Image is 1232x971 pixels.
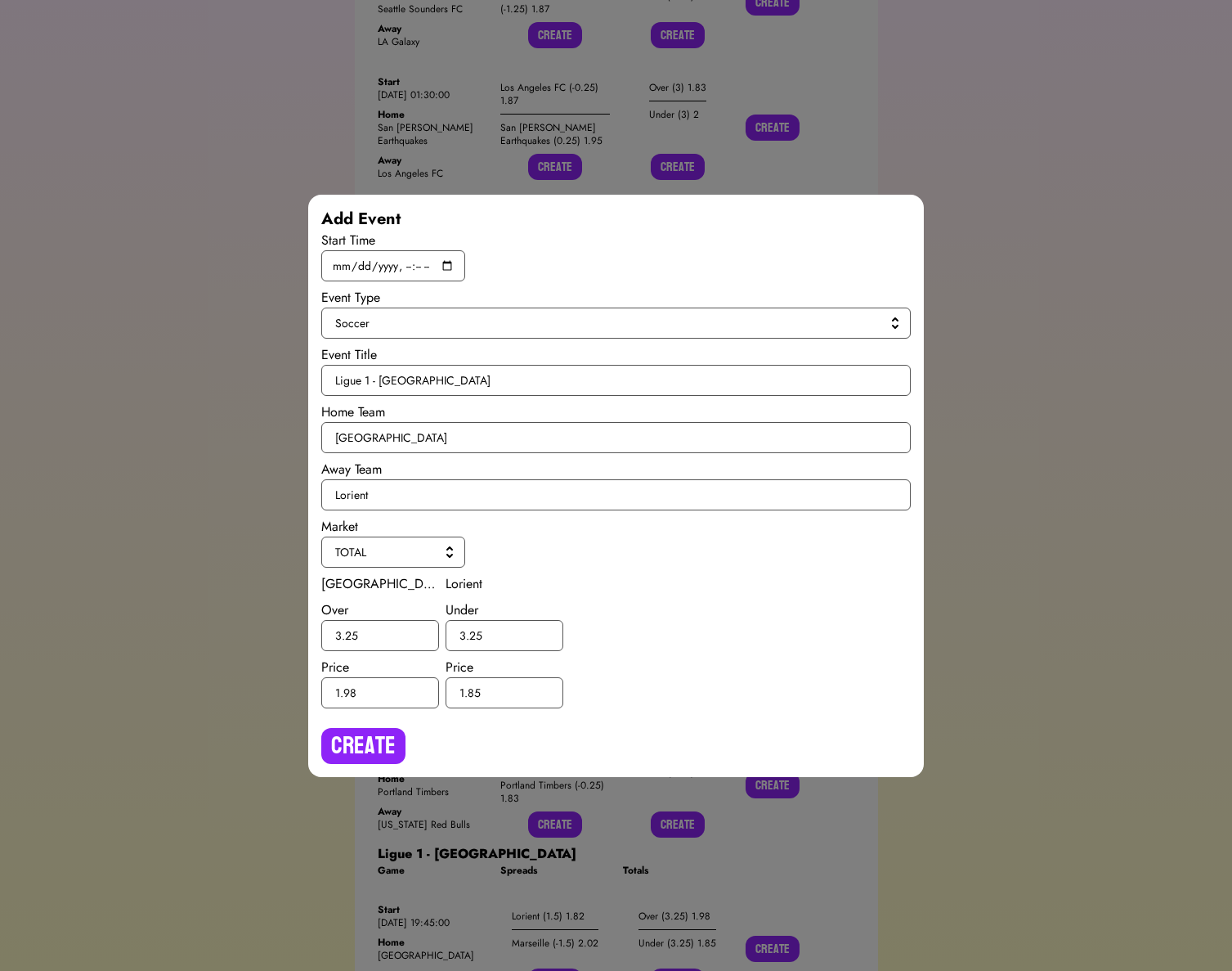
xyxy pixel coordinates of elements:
span: TOTAL [335,544,445,560]
button: Soccer [321,308,912,339]
div: Lorient [446,574,563,594]
div: Add Event [321,208,912,231]
div: Away Team [321,460,912,479]
div: Under [446,600,563,620]
div: Market [321,517,912,537]
div: [GEOGRAPHIC_DATA] [321,574,439,594]
div: Start Time [321,231,912,250]
div: Price [321,658,439,677]
div: Over [321,600,439,620]
span: Soccer [335,315,891,331]
div: Event Title [321,345,912,365]
div: Event Type [321,288,912,308]
button: TOTAL [321,537,465,568]
div: Price [446,658,563,677]
button: Create [321,728,405,764]
div: Home Team [321,402,912,422]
